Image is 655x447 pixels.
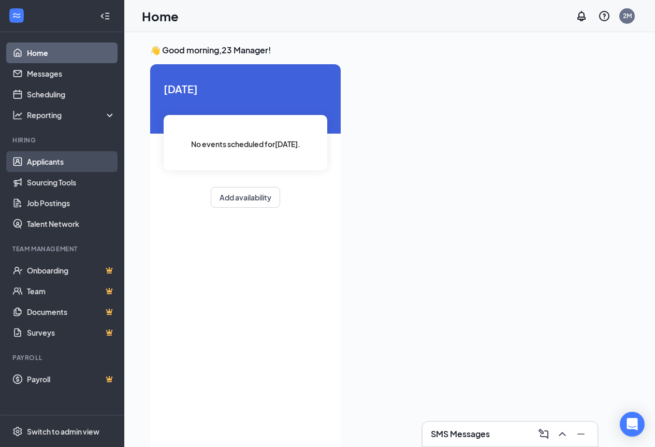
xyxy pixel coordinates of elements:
[100,11,110,21] svg: Collapse
[27,193,115,213] a: Job Postings
[142,7,179,25] h1: Home
[537,428,550,440] svg: ComposeMessage
[27,151,115,172] a: Applicants
[27,63,115,84] a: Messages
[27,426,99,437] div: Switch to admin view
[12,353,113,362] div: Payroll
[12,426,23,437] svg: Settings
[27,213,115,234] a: Talent Network
[27,369,115,390] a: PayrollCrown
[556,428,569,440] svg: ChevronUp
[573,426,589,442] button: Minimize
[27,84,115,105] a: Scheduling
[12,136,113,145] div: Hiring
[27,172,115,193] a: Sourcing Tools
[211,187,280,208] button: Add availability
[27,301,115,322] a: DocumentsCrown
[554,426,571,442] button: ChevronUp
[623,11,632,20] div: 2M
[12,244,113,253] div: Team Management
[535,426,552,442] button: ComposeMessage
[27,260,115,281] a: OnboardingCrown
[620,412,645,437] div: Open Intercom Messenger
[598,10,610,22] svg: QuestionInfo
[12,110,23,120] svg: Analysis
[27,110,116,120] div: Reporting
[575,10,588,22] svg: Notifications
[27,281,115,301] a: TeamCrown
[431,428,490,440] h3: SMS Messages
[27,322,115,343] a: SurveysCrown
[164,81,327,97] span: [DATE]
[191,138,300,150] span: No events scheduled for [DATE] .
[11,10,22,21] svg: WorkstreamLogo
[150,45,629,56] h3: 👋 Good morning, 23 Manager !
[27,42,115,63] a: Home
[575,428,587,440] svg: Minimize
